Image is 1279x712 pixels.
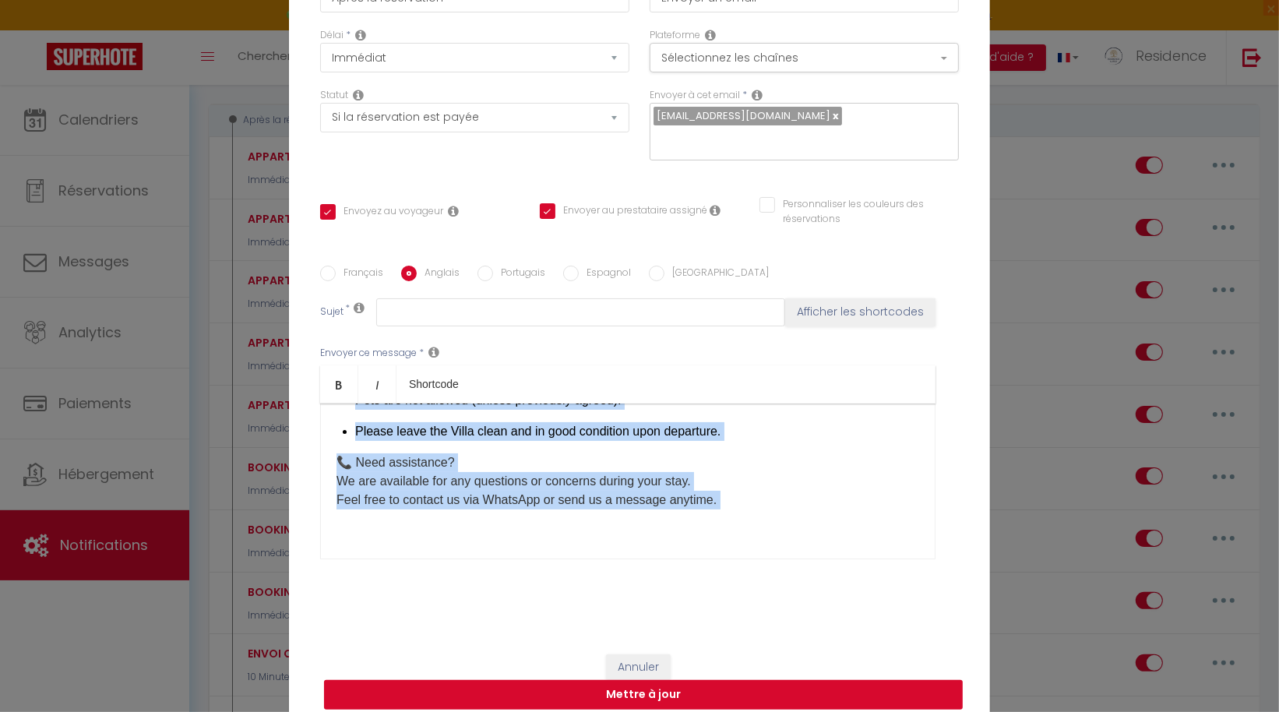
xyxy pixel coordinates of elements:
[358,365,396,403] a: Italic
[493,266,545,283] label: Portugais
[336,453,919,509] p: 📞 Need assistance? We are available for any questions or concerns during your stay. Feel free to ...
[650,28,700,43] label: Plateforme
[320,28,344,43] label: Délai
[657,108,830,123] span: [EMAIL_ADDRESS][DOMAIN_NAME]
[606,654,671,681] button: Annuler
[752,89,763,101] i: Recipient
[320,346,417,361] label: Envoyer ce message
[320,365,358,403] a: Bold
[320,404,935,559] div: ​
[428,346,439,358] i: Message
[417,266,460,283] label: Anglais
[650,88,740,103] label: Envoyer à cet email
[320,305,344,321] label: Sujet
[353,89,364,101] i: Booking status
[650,43,959,72] button: Sélectionnez les chaînes
[354,301,365,314] i: Subject
[664,266,769,283] label: [GEOGRAPHIC_DATA]
[448,205,459,217] i: Envoyer au voyageur
[324,680,963,710] button: Mettre à jour
[355,422,919,441] p: Please leave the Villa clean and in good condition upon departure.
[396,365,471,403] a: Shortcode
[710,204,721,217] i: Envoyer au prestataire si il est assigné
[785,298,935,326] button: Afficher les shortcodes
[320,88,348,103] label: Statut
[355,29,366,41] i: Action Time
[12,6,59,53] button: Ouvrir le widget de chat LiveChat
[336,266,383,283] label: Français
[579,266,631,283] label: Espagnol
[705,29,716,41] i: Action Channel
